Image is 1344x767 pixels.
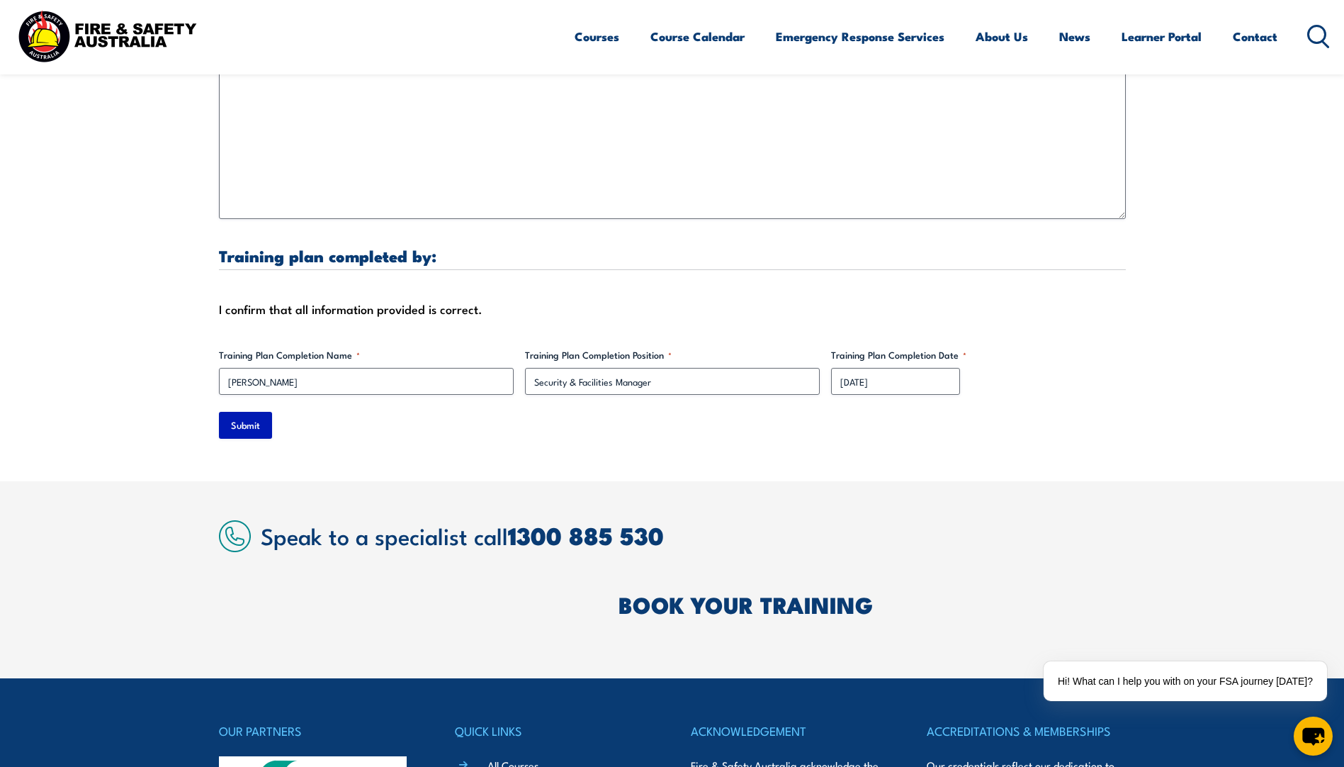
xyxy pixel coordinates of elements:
input: dd/mm/yyyy [831,368,960,395]
a: Learner Portal [1122,18,1202,55]
h2: BOOK YOUR TRAINING [619,594,1126,614]
div: I confirm that all information provided is correct. [219,298,1126,320]
a: Emergency Response Services [776,18,944,55]
label: Training Plan Completion Name [219,348,514,362]
label: Training Plan Completion Date [831,348,1126,362]
a: News [1059,18,1090,55]
a: Courses [575,18,619,55]
label: Training Plan Completion Position [525,348,820,362]
button: chat-button [1294,717,1333,756]
h3: Training plan completed by: [219,247,1126,264]
h2: Speak to a specialist call [261,522,1126,548]
h4: ACKNOWLEDGEMENT [691,721,889,741]
h4: QUICK LINKS [455,721,653,741]
div: Hi! What can I help you with on your FSA journey [DATE]? [1044,661,1327,701]
a: Contact [1233,18,1277,55]
a: 1300 885 530 [508,516,664,554]
a: About Us [976,18,1028,55]
a: Course Calendar [650,18,745,55]
input: Submit [219,412,272,439]
h4: ACCREDITATIONS & MEMBERSHIPS [927,721,1125,741]
h4: OUR PARTNERS [219,721,417,741]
